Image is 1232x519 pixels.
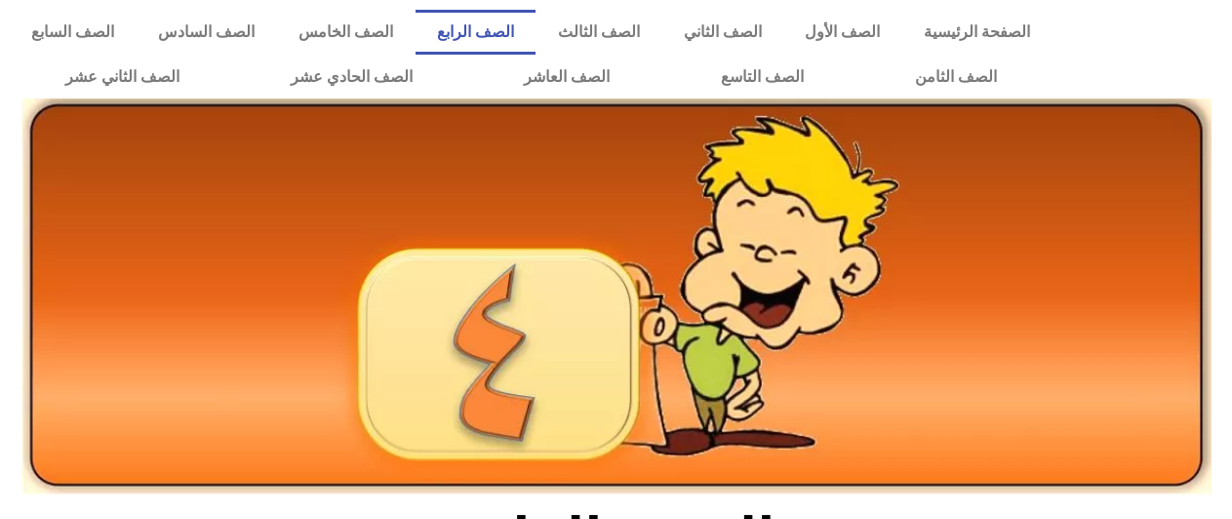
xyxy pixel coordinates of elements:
a: الصف الثامن [859,55,1053,100]
a: الصف الأول [783,10,902,55]
a: الصف الثاني [661,10,783,55]
a: الصف الحادي عشر [235,55,468,100]
a: الصف العاشر [468,55,665,100]
a: الصف الثالث [536,10,661,55]
a: الصفحة الرئيسية [902,10,1053,55]
a: الصف الثاني عشر [10,55,235,100]
a: الصف الرابع [416,10,537,55]
a: الصف التاسع [665,55,859,100]
a: الصف الخامس [277,10,416,55]
a: الصف السادس [137,10,277,55]
a: الصف السابع [10,10,137,55]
